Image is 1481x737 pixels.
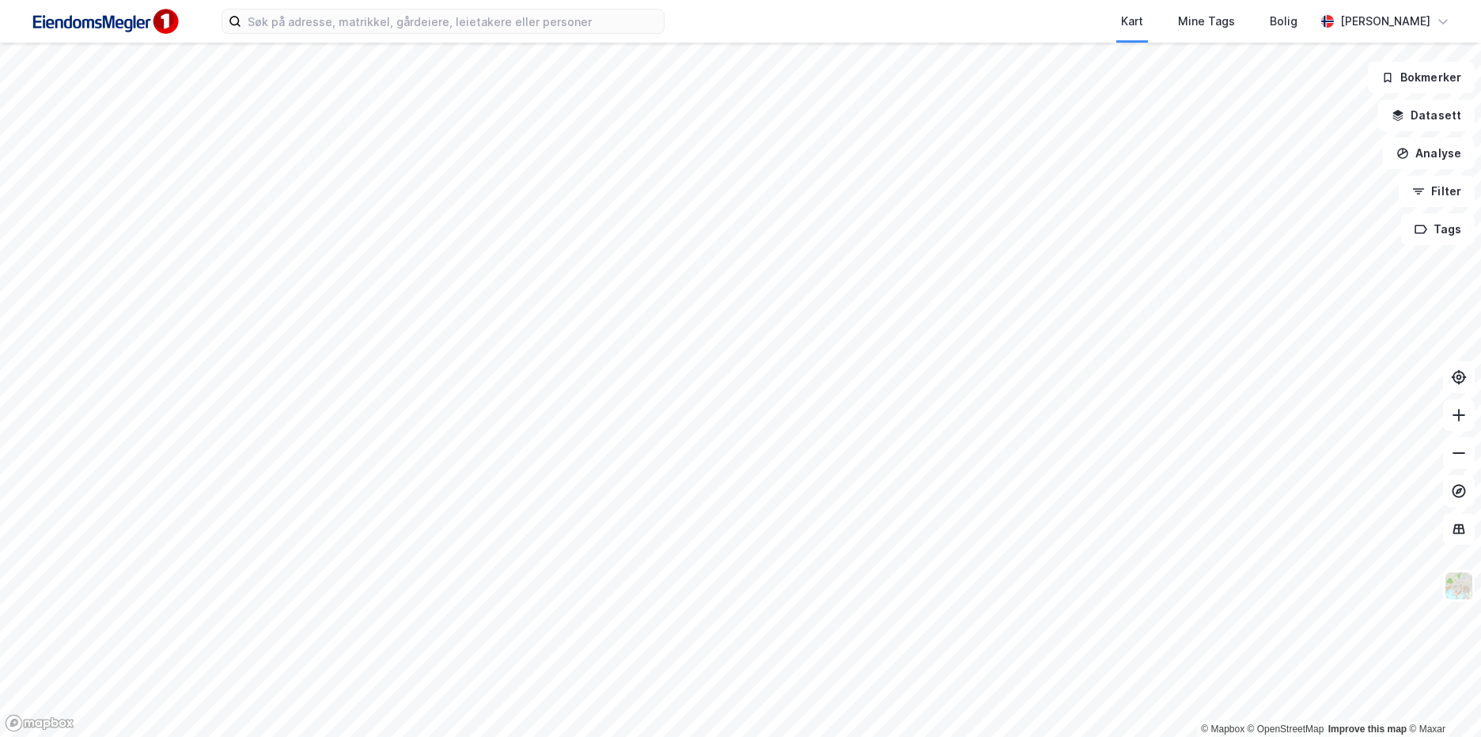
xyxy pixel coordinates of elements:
[1201,724,1244,735] a: Mapbox
[1178,12,1235,31] div: Mine Tags
[1402,661,1481,737] div: Kontrollprogram for chat
[1340,12,1430,31] div: [PERSON_NAME]
[1378,100,1475,131] button: Datasett
[1402,661,1481,737] iframe: Chat Widget
[1328,724,1407,735] a: Improve this map
[1270,12,1297,31] div: Bolig
[1444,571,1474,601] img: Z
[1401,214,1475,245] button: Tags
[1248,724,1324,735] a: OpenStreetMap
[25,4,184,40] img: F4PB6Px+NJ5v8B7XTbfpPpyloAAAAASUVORK5CYII=
[241,9,664,33] input: Søk på adresse, matrikkel, gårdeiere, leietakere eller personer
[1121,12,1143,31] div: Kart
[1368,62,1475,93] button: Bokmerker
[1399,176,1475,207] button: Filter
[1383,138,1475,169] button: Analyse
[5,714,74,732] a: Mapbox homepage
